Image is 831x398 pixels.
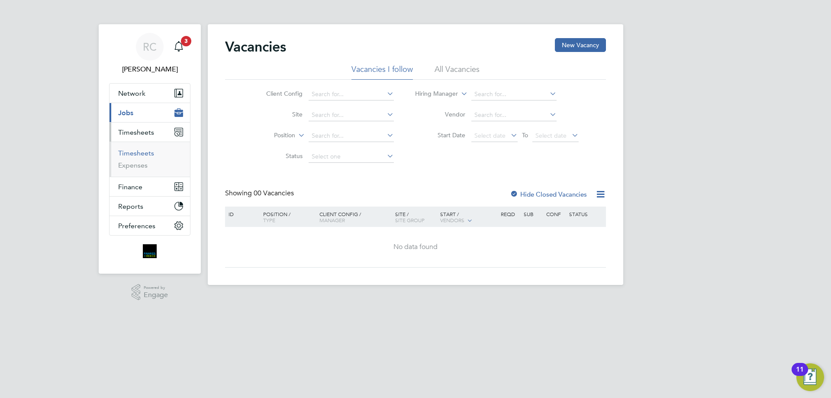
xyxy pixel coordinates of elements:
label: Position [245,131,295,140]
label: Start Date [415,131,465,139]
div: Conf [544,207,567,221]
span: Engage [144,291,168,299]
a: Expenses [118,161,148,169]
div: Timesheets [110,142,190,177]
span: Vendors [440,217,464,223]
span: 00 Vacancies [254,189,294,197]
button: Open Resource Center, 11 new notifications [796,363,824,391]
span: Site Group [395,217,425,223]
a: Go to home page [109,244,190,258]
nav: Main navigation [99,24,201,274]
input: Search for... [471,109,557,121]
label: Site [253,110,303,118]
a: 3 [170,33,187,61]
input: Search for... [309,109,394,121]
div: Client Config / [317,207,393,227]
div: 11 [796,369,804,381]
a: RC[PERSON_NAME] [109,33,190,74]
div: Start / [438,207,499,228]
div: Reqd [499,207,521,221]
button: Reports [110,197,190,216]
div: Sub [522,207,544,221]
label: Client Config [253,90,303,97]
span: RC [143,41,157,52]
button: Finance [110,177,190,196]
button: Network [110,84,190,103]
label: Hiring Manager [408,90,458,98]
span: Preferences [118,222,155,230]
span: Manager [319,217,345,223]
input: Search for... [309,88,394,100]
button: Jobs [110,103,190,122]
div: ID [226,207,257,221]
span: Powered by [144,284,168,291]
img: bromak-logo-retina.png [143,244,157,258]
button: Preferences [110,216,190,235]
div: Showing [225,189,296,198]
div: No data found [226,243,605,252]
input: Select one [309,151,394,163]
li: All Vacancies [435,64,480,80]
button: Timesheets [110,123,190,142]
div: Status [567,207,605,221]
span: Jobs [118,109,133,117]
div: Position / [257,207,317,227]
button: New Vacancy [555,38,606,52]
label: Hide Closed Vacancies [510,190,587,198]
span: Select date [474,132,506,139]
div: Site / [393,207,438,227]
span: Timesheets [118,128,154,136]
span: Select date [535,132,567,139]
span: Reports [118,202,143,210]
span: Roselyn Coelho [109,64,190,74]
span: Type [263,217,275,223]
a: Timesheets [118,149,154,157]
label: Vendor [415,110,465,118]
span: Finance [118,183,142,191]
input: Search for... [309,130,394,142]
a: Powered byEngage [132,284,168,301]
label: Status [253,152,303,160]
span: Network [118,89,145,97]
li: Vacancies I follow [351,64,413,80]
input: Search for... [471,88,557,100]
h2: Vacancies [225,38,286,55]
span: To [519,129,531,141]
span: 3 [181,36,191,46]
